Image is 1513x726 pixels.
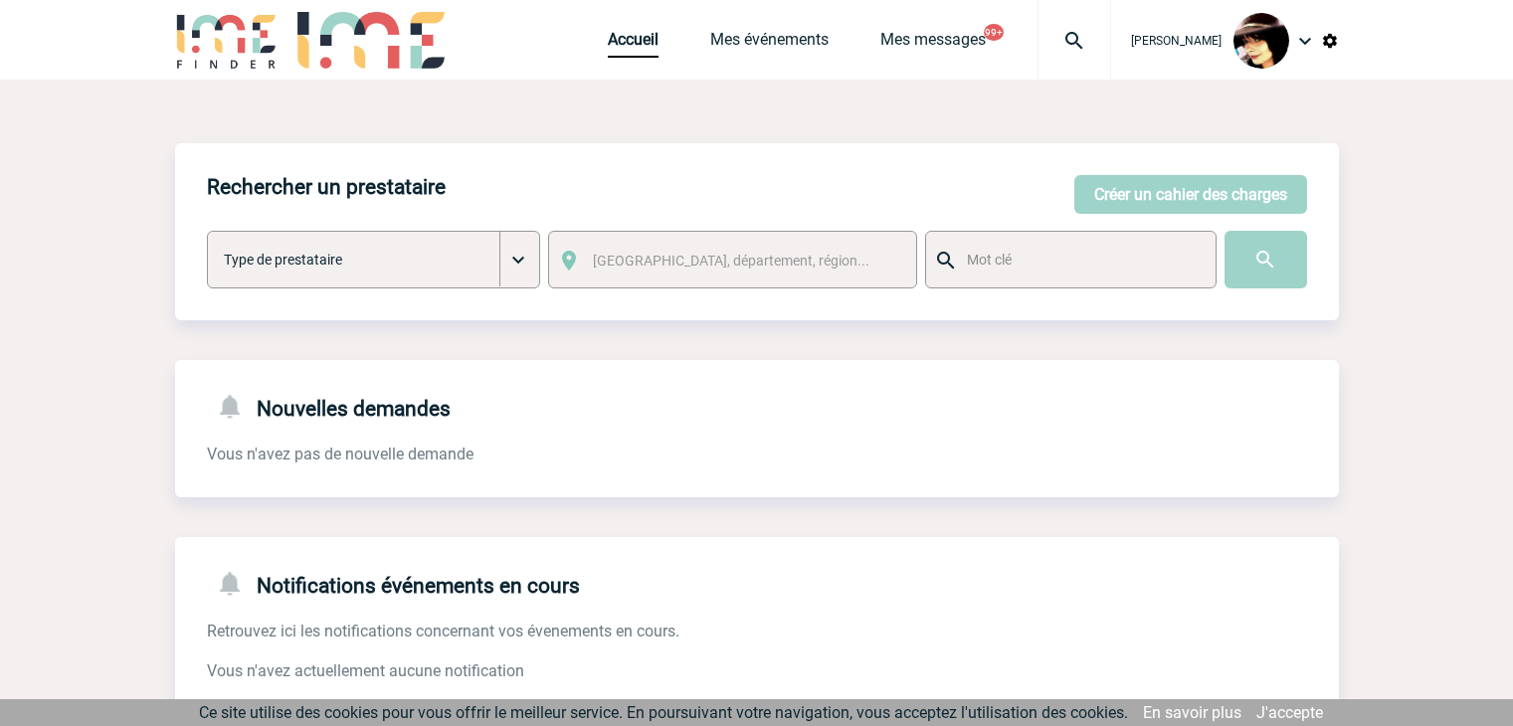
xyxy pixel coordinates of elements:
a: Mes événements [710,30,829,58]
img: notifications-24-px-g.png [215,392,257,421]
span: Vous n'avez pas de nouvelle demande [207,445,473,463]
img: IME-Finder [175,12,279,69]
span: Vous n'avez actuellement aucune notification [207,661,524,680]
h4: Nouvelles demandes [207,392,451,421]
a: En savoir plus [1143,703,1241,722]
a: Accueil [608,30,659,58]
img: notifications-24-px-g.png [215,569,257,598]
input: Submit [1225,231,1307,288]
input: Mot clé [962,247,1198,272]
span: Retrouvez ici les notifications concernant vos évenements en cours. [207,622,679,640]
span: Ce site utilise des cookies pour vous offrir le meilleur service. En poursuivant votre navigation... [199,703,1128,722]
a: Mes messages [880,30,986,58]
span: [PERSON_NAME] [1131,34,1222,48]
h4: Notifications événements en cours [207,569,580,598]
a: J'accepte [1256,703,1323,722]
span: [GEOGRAPHIC_DATA], département, région... [593,253,869,269]
img: 101023-0.jpg [1233,13,1289,69]
h4: Rechercher un prestataire [207,175,446,199]
button: 99+ [984,24,1004,41]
